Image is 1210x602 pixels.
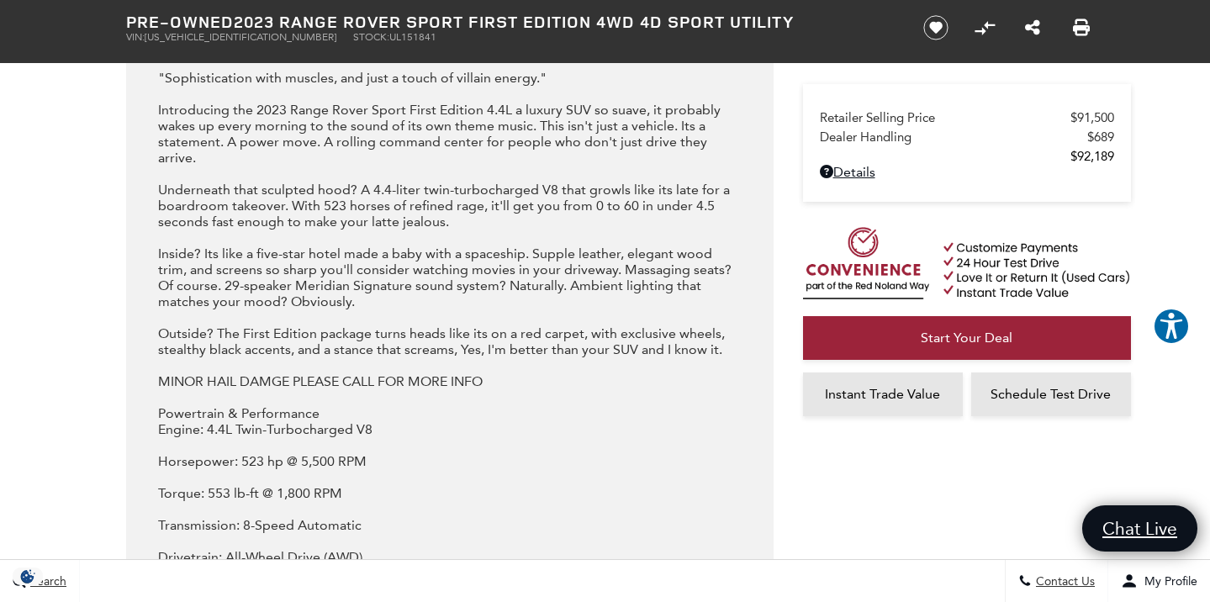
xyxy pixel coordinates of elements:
a: Share this Pre-Owned 2023 Range Rover Sport First Edition 4WD 4D Sport Utility [1025,18,1040,38]
span: $689 [1087,129,1114,145]
aside: Accessibility Help Desk [1153,308,1190,348]
span: Schedule Test Drive [991,386,1111,402]
span: Start Your Deal [921,330,1012,346]
a: $92,189 [820,149,1114,164]
button: Open user profile menu [1108,560,1210,602]
span: Instant Trade Value [825,386,940,402]
a: Dealer Handling $689 [820,129,1114,145]
section: Click to Open Cookie Consent Modal [8,568,47,585]
a: Start Your Deal [803,316,1131,360]
span: My Profile [1138,574,1197,589]
h1: 2023 Range Rover Sport First Edition 4WD 4D Sport Utility [126,13,896,31]
span: UL151841 [389,31,436,43]
a: Details [820,164,1114,180]
a: Instant Trade Value [803,372,963,416]
span: VIN: [126,31,145,43]
span: Dealer Handling [820,129,1087,145]
a: Chat Live [1082,505,1197,552]
button: Save vehicle [917,14,954,41]
span: $92,189 [1070,149,1114,164]
span: [US_VEHICLE_IDENTIFICATION_NUMBER] [145,31,336,43]
a: Print this Pre-Owned 2023 Range Rover Sport First Edition 4WD 4D Sport Utility [1073,18,1090,38]
span: $91,500 [1070,110,1114,125]
a: Schedule Test Drive [971,372,1131,416]
img: Opt-Out Icon [8,568,47,585]
button: Explore your accessibility options [1153,308,1190,345]
a: Retailer Selling Price $91,500 [820,110,1114,125]
span: Chat Live [1094,517,1186,540]
button: Compare Vehicle [972,15,997,40]
span: Retailer Selling Price [820,110,1070,125]
strong: Pre-Owned [126,10,234,33]
span: Stock: [353,31,389,43]
span: Contact Us [1032,574,1095,589]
